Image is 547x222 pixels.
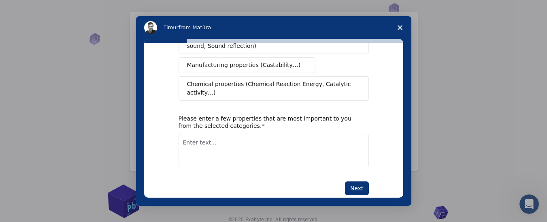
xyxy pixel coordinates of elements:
[187,80,355,97] span: Chemical properties (Chemical Reaction Energy, Catalytic activity…)
[179,24,211,30] span: from Mat3ra
[144,21,157,34] img: Profile image for Timur
[179,115,357,129] div: Please enter a few properties that are most important to you from the selected categories.
[179,134,369,167] textarea: Enter text...
[345,181,369,195] button: Next
[389,16,411,39] span: Close survey
[13,6,52,13] span: Assistance
[164,24,179,30] span: Timur
[179,76,369,101] button: Chemical properties (Chemical Reaction Energy, Catalytic activity…)
[187,61,301,69] span: Manufacturing properties (Castability…)
[179,57,316,73] button: Manufacturing properties (Castability…)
